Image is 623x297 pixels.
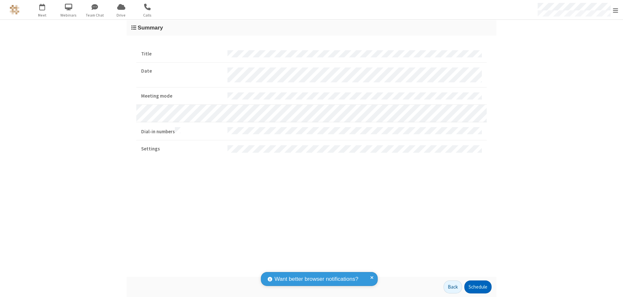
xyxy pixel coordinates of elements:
strong: Title [141,50,223,58]
strong: Date [141,67,223,75]
button: Back [444,280,462,293]
img: QA Selenium DO NOT DELETE OR CHANGE [10,5,19,15]
span: Want better browser notifications? [275,275,358,283]
span: Meet [30,12,55,18]
span: Drive [109,12,133,18]
strong: Dial-in numbers [141,127,223,136]
span: Team Chat [83,12,107,18]
strong: Settings [141,145,223,153]
span: Summary [138,24,163,31]
button: Schedule [464,280,492,293]
span: Webinars [56,12,81,18]
span: Calls [135,12,160,18]
strong: Meeting mode [141,92,223,100]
